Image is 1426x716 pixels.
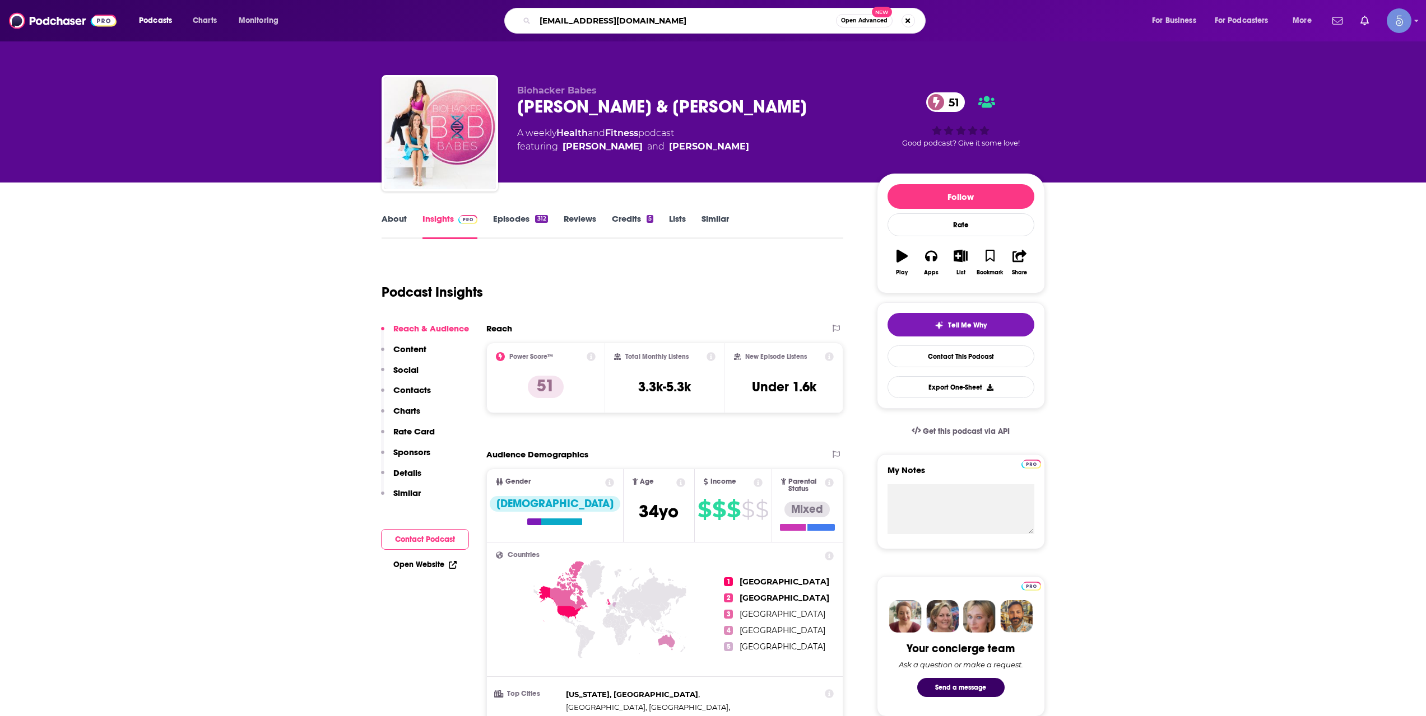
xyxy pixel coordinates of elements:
[935,321,944,330] img: tell me why sparkle
[131,12,187,30] button: open menu
[1021,460,1041,469] img: Podchaser Pro
[1387,8,1411,33] button: Show profile menu
[698,500,711,518] span: $
[231,12,293,30] button: open menu
[496,690,561,698] h3: Top Cities
[566,690,698,699] span: [US_STATE], [GEOGRAPHIC_DATA]
[535,12,836,30] input: Search podcasts, credits, & more...
[381,529,469,550] button: Contact Podcast
[724,626,733,635] span: 4
[888,376,1034,398] button: Export One-Sheet
[788,478,823,493] span: Parental Status
[486,449,588,460] h2: Audience Demographics
[923,427,1010,436] span: Get this podcast via API
[956,269,965,276] div: List
[517,85,597,96] span: Biohacker Babes
[976,242,1005,283] button: Bookmark
[710,478,736,485] span: Income
[393,323,469,334] p: Reach & Audience
[556,128,588,138] a: Health
[669,213,686,239] a: Lists
[508,551,540,559] span: Countries
[924,269,939,276] div: Apps
[872,7,892,17] span: New
[740,593,829,603] span: [GEOGRAPHIC_DATA]
[458,215,478,224] img: Podchaser Pro
[517,140,749,153] span: featuring
[381,405,420,426] button: Charts
[612,213,653,239] a: Credits5
[888,184,1034,209] button: Follow
[393,344,426,354] p: Content
[724,642,733,651] span: 5
[1387,8,1411,33] img: User Profile
[889,600,922,633] img: Sydney Profile
[702,213,729,239] a: Similar
[724,610,733,619] span: 3
[647,140,665,153] span: and
[563,140,643,153] div: [PERSON_NAME]
[515,8,936,34] div: Search podcasts, credits, & more...
[647,215,653,223] div: 5
[1005,242,1034,283] button: Share
[1356,11,1373,30] a: Show notifications dropdown
[382,213,407,239] a: About
[393,467,421,478] p: Details
[384,77,496,189] img: Renee Belz & Lauren Sambataro
[937,92,965,112] span: 51
[1293,13,1312,29] span: More
[917,678,1005,697] button: Send a message
[393,426,435,437] p: Rate Card
[946,242,975,283] button: List
[490,496,620,512] div: [DEMOGRAPHIC_DATA]
[907,642,1015,656] div: Your concierge team
[755,500,768,518] span: $
[381,467,421,488] button: Details
[493,213,547,239] a: Episodes312
[727,500,740,518] span: $
[393,560,457,569] a: Open Website
[724,577,733,586] span: 1
[381,344,426,364] button: Content
[926,600,959,633] img: Barbara Profile
[1012,269,1027,276] div: Share
[588,128,605,138] span: and
[752,378,816,395] h3: Under 1.6k
[784,502,830,517] div: Mixed
[381,447,430,467] button: Sponsors
[393,364,419,375] p: Social
[9,10,117,31] img: Podchaser - Follow, Share and Rate Podcasts
[902,139,1020,147] span: Good podcast? Give it some love!
[381,385,431,405] button: Contacts
[948,321,987,330] span: Tell Me Why
[486,323,512,334] h2: Reach
[393,385,431,395] p: Contacts
[1000,600,1033,633] img: Jon Profile
[239,13,278,29] span: Monitoring
[564,213,596,239] a: Reviews
[896,269,908,276] div: Play
[1021,458,1041,469] a: Pro website
[605,128,638,138] a: Fitness
[836,14,893,27] button: Open AdvancedNew
[1144,12,1210,30] button: open menu
[638,378,691,395] h3: 3.3k-5.3k
[193,13,217,29] span: Charts
[888,345,1034,367] a: Contact This Podcast
[888,313,1034,336] button: tell me why sparkleTell Me Why
[566,703,728,712] span: [GEOGRAPHIC_DATA], [GEOGRAPHIC_DATA]
[669,140,749,153] a: Renee Belz
[899,660,1023,669] div: Ask a question or make a request.
[1207,12,1285,30] button: open menu
[381,426,435,447] button: Rate Card
[1215,13,1269,29] span: For Podcasters
[1387,8,1411,33] span: Logged in as Spiral5-G1
[1021,582,1041,591] img: Podchaser Pro
[517,127,749,153] div: A weekly podcast
[745,353,807,361] h2: New Episode Listens
[393,447,430,457] p: Sponsors
[877,85,1045,155] div: 51Good podcast? Give it some love!
[393,405,420,416] p: Charts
